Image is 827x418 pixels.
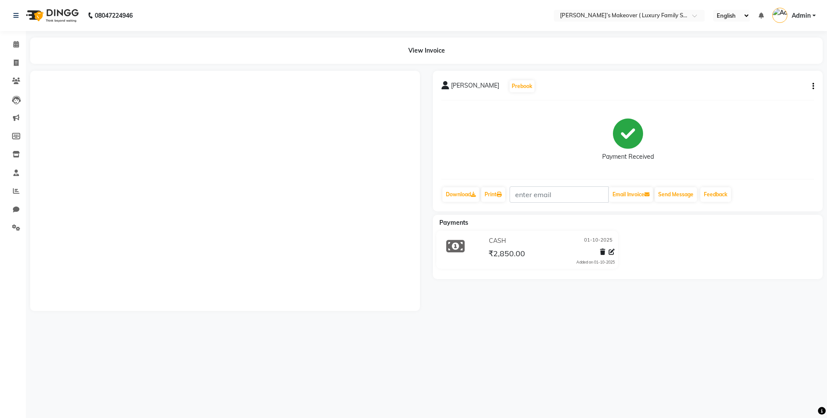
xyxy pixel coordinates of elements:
[451,81,499,93] span: [PERSON_NAME]
[95,3,133,28] b: 08047224946
[700,187,731,202] a: Feedback
[488,248,525,261] span: ₹2,850.00
[439,219,468,226] span: Payments
[442,187,479,202] a: Download
[576,259,615,265] div: Added on 01-10-2025
[584,236,612,245] span: 01-10-2025
[481,187,505,202] a: Print
[510,186,609,203] input: enter email
[489,236,506,245] span: CASH
[792,11,811,20] span: Admin
[609,187,653,202] button: Email Invoice
[22,3,81,28] img: logo
[602,152,654,161] div: Payment Received
[655,187,697,202] button: Send Message
[772,8,787,23] img: Admin
[30,38,823,64] div: View Invoice
[510,80,535,92] button: Prebook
